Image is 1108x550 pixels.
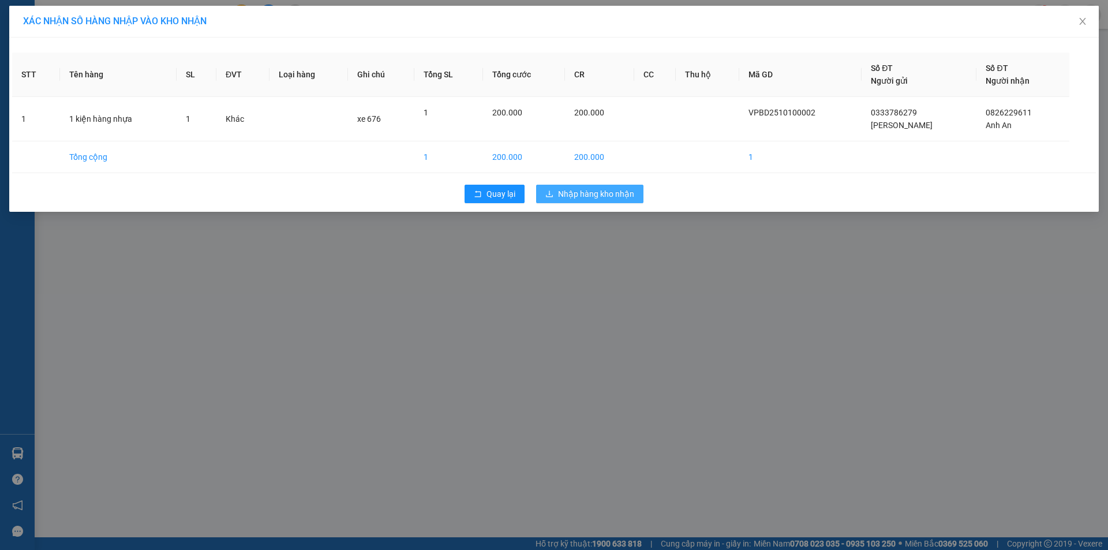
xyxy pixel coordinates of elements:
[871,76,908,85] span: Người gửi
[492,108,522,117] span: 200.000
[483,141,565,173] td: 200.000
[545,190,553,199] span: download
[186,114,190,124] span: 1
[871,63,893,73] span: Số ĐT
[474,190,482,199] span: rollback
[60,97,177,141] td: 1 kiện hàng nhựa
[871,121,933,130] span: [PERSON_NAME]
[565,53,634,97] th: CR
[12,97,60,141] td: 1
[1066,6,1099,38] button: Close
[414,141,483,173] td: 1
[871,108,917,117] span: 0333786279
[1078,17,1087,26] span: close
[348,53,414,97] th: Ghi chú
[216,53,269,97] th: ĐVT
[565,141,634,173] td: 200.000
[739,53,862,97] th: Mã GD
[986,76,1030,85] span: Người nhận
[634,53,676,97] th: CC
[60,53,177,97] th: Tên hàng
[216,97,269,141] td: Khác
[269,53,348,97] th: Loại hàng
[986,63,1008,73] span: Số ĐT
[486,188,515,200] span: Quay lại
[177,53,216,97] th: SL
[574,108,604,117] span: 200.000
[424,108,428,117] span: 1
[414,53,483,97] th: Tổng SL
[483,53,565,97] th: Tổng cước
[739,141,862,173] td: 1
[748,108,815,117] span: VPBD2510100002
[536,185,643,203] button: downloadNhập hàng kho nhận
[986,108,1032,117] span: 0826229611
[23,16,207,27] span: XÁC NHẬN SỐ HÀNG NHẬP VÀO KHO NHẬN
[676,53,739,97] th: Thu hộ
[12,53,60,97] th: STT
[986,121,1012,130] span: Anh An
[465,185,525,203] button: rollbackQuay lại
[60,141,177,173] td: Tổng cộng
[558,188,634,200] span: Nhập hàng kho nhận
[357,114,381,124] span: xe 676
